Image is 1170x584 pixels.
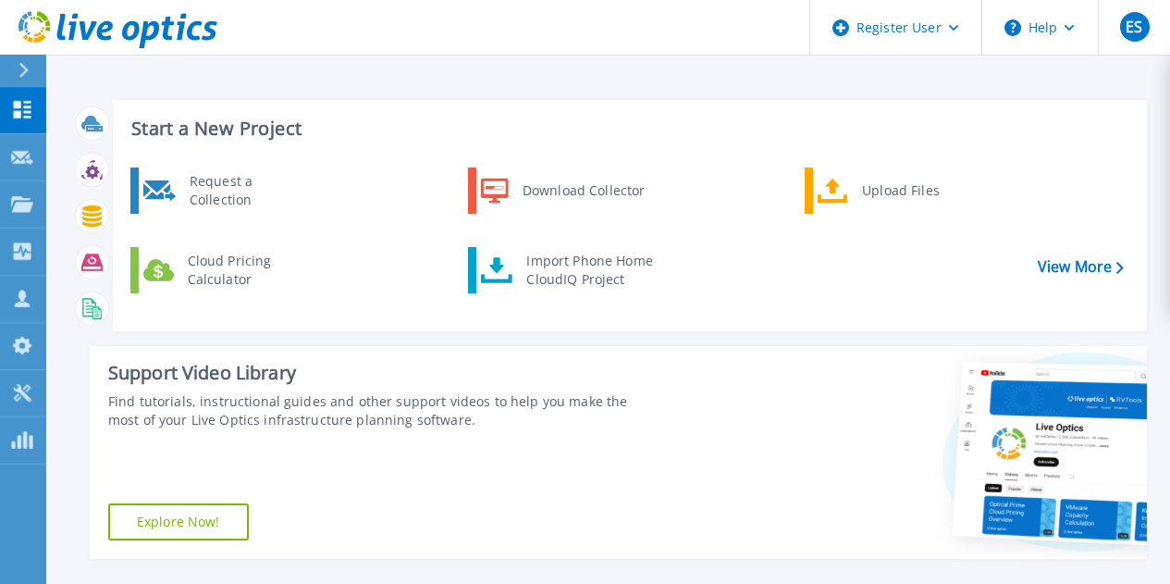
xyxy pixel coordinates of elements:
div: Support Video Library [108,361,658,385]
div: Cloud Pricing Calculator [179,252,315,289]
div: Import Phone Home CloudIQ Project [517,252,661,289]
a: Cloud Pricing Calculator [130,247,320,293]
span: ES [1126,19,1142,34]
a: Explore Now! [108,503,249,541]
h3: Start a New Project [131,118,1123,139]
div: Find tutorials, instructional guides and other support videos to help you make the most of your L... [108,392,658,429]
a: Download Collector [468,168,658,214]
div: Upload Files [853,172,990,209]
div: Download Collector [513,172,653,209]
a: Upload Files [805,168,994,214]
a: View More [1038,258,1124,276]
div: Request a Collection [180,172,315,209]
a: Request a Collection [130,168,320,214]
